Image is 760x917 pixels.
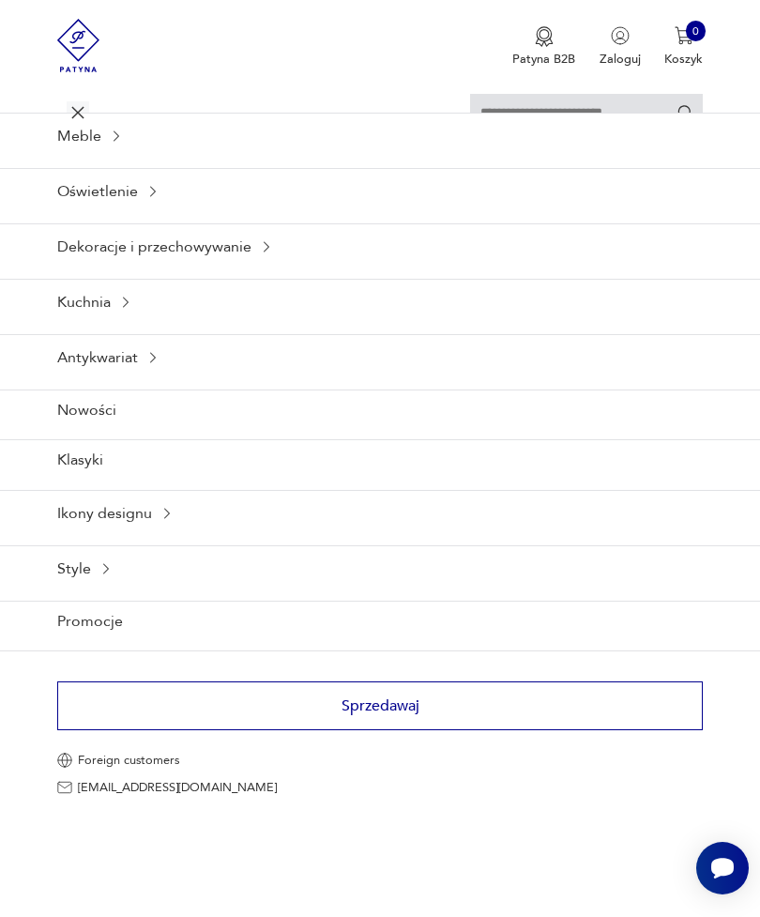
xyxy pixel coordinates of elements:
[676,103,694,121] button: Szukaj
[57,753,72,768] img: World icon
[57,703,704,713] a: Sprzedawaj
[686,21,707,41] div: 0
[57,681,704,730] button: Sprzedawaj
[57,753,704,768] a: Foreign customers
[535,26,554,47] img: Ikona medalu
[696,842,749,894] iframe: Smartsupp widget button
[512,26,575,68] a: Ikona medaluPatyna B2B
[78,782,277,793] p: [EMAIL_ADDRESS][DOMAIN_NAME]
[664,26,703,68] button: 0Koszyk
[600,26,641,68] button: Zaloguj
[664,51,703,68] p: Koszyk
[57,780,72,795] img: Ikona koperty
[611,26,630,45] img: Ikonka użytkownika
[675,26,693,45] img: Ikona koszyka
[78,755,179,766] p: Foreign customers
[600,51,641,68] p: Zaloguj
[512,26,575,68] button: Patyna B2B
[57,780,704,795] a: [EMAIL_ADDRESS][DOMAIN_NAME]
[512,51,575,68] p: Patyna B2B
